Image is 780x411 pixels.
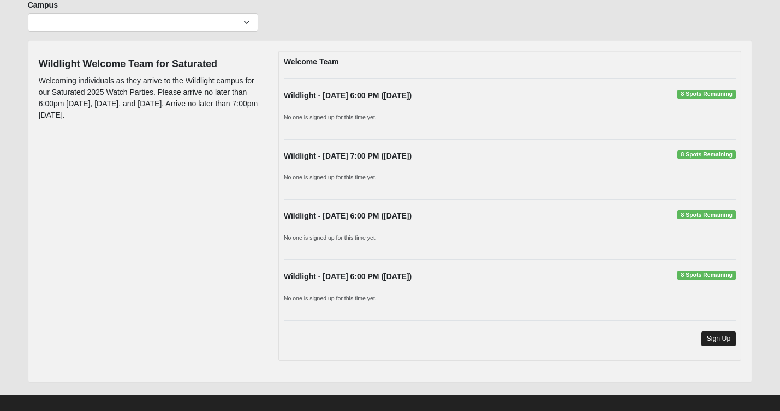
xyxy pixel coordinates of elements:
[701,331,736,346] a: Sign Up
[284,57,339,66] strong: Welcome Team
[284,174,377,180] small: No one is signed up for this time yet.
[284,91,412,100] strong: Wildlight - [DATE] 6:00 PM ([DATE])
[284,272,412,281] strong: Wildlight - [DATE] 6:00 PM ([DATE])
[39,75,262,121] p: Welcoming individuals as they arrive to the Wildlight campus for our Saturated 2025 Watch Parties...
[284,295,377,301] small: No one is signed up for this time yet.
[677,271,736,280] span: 8 Spots Remaining
[284,234,377,241] small: No one is signed up for this time yet.
[677,150,736,159] span: 8 Spots Remaining
[39,58,262,70] h4: Wildlight Welcome Team for Saturated
[677,90,736,99] span: 8 Spots Remaining
[677,210,736,219] span: 8 Spots Remaining
[284,114,377,120] small: No one is signed up for this time yet.
[284,152,412,160] strong: Wildlight - [DATE] 7:00 PM ([DATE])
[284,211,412,220] strong: Wildlight - [DATE] 6:00 PM ([DATE])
